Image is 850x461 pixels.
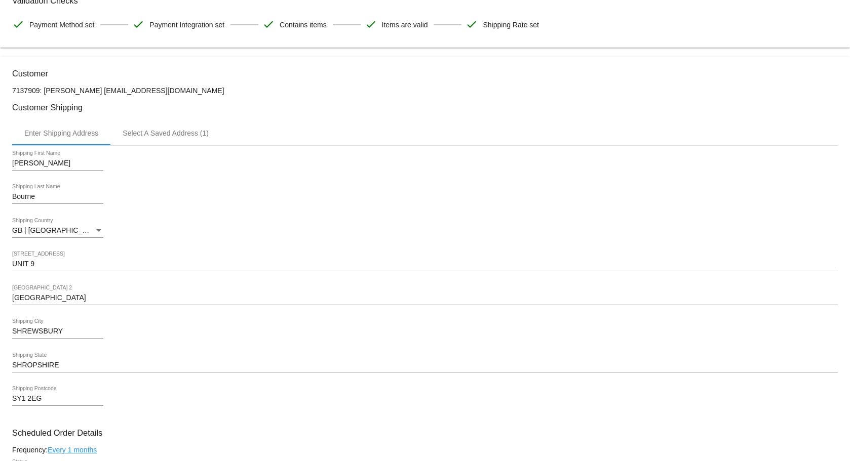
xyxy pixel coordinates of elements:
[12,18,24,30] mat-icon: check
[12,361,838,369] input: Shipping State
[12,103,838,112] h3: Customer Shipping
[483,14,539,35] span: Shipping Rate set
[12,327,103,336] input: Shipping City
[12,193,103,201] input: Shipping Last Name
[12,227,103,235] mat-select: Shipping Country
[12,260,838,268] input: Shipping Street 1
[48,446,97,454] a: Every 1 months
[132,18,144,30] mat-icon: check
[12,446,838,454] div: Frequency:
[382,14,428,35] span: Items are valid
[12,428,838,438] h3: Scheduled Order Details
[12,294,838,302] input: Shipping Street 2
[12,226,191,234] span: GB | [GEOGRAPHIC_DATA] and [GEOGRAPHIC_DATA]
[12,395,103,403] input: Shipping Postcode
[466,18,478,30] mat-icon: check
[12,159,103,167] input: Shipping First Name
[365,18,377,30] mat-icon: check
[280,14,327,35] span: Contains items
[24,129,98,137] div: Enter Shipping Address
[262,18,275,30] mat-icon: check
[29,14,94,35] span: Payment Method set
[12,69,838,78] h3: Customer
[12,87,838,95] p: 7137909: [PERSON_NAME] [EMAIL_ADDRESS][DOMAIN_NAME]
[149,14,224,35] span: Payment Integration set
[123,129,209,137] div: Select A Saved Address (1)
